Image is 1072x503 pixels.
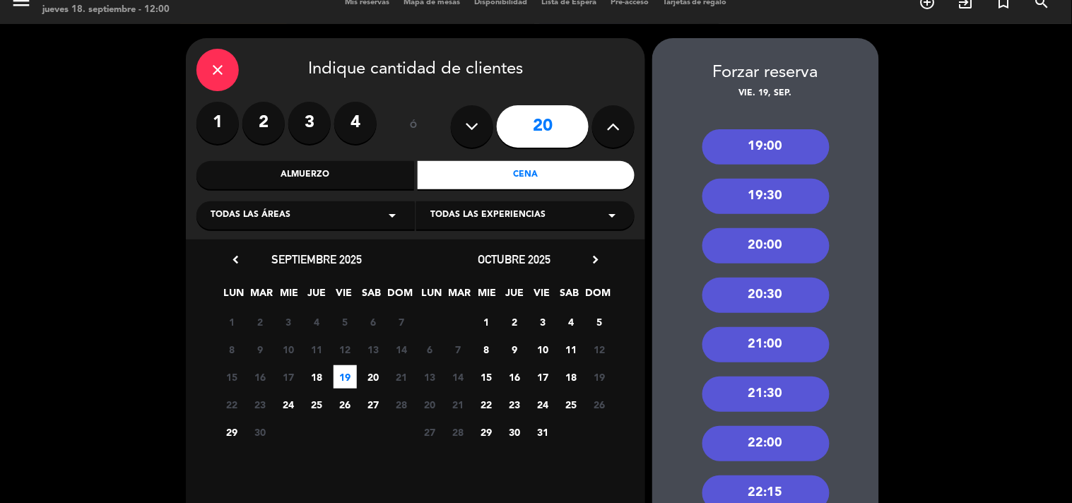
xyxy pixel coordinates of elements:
div: 20:30 [702,278,830,313]
span: 16 [503,365,526,389]
span: 7 [447,338,470,361]
div: 21:30 [702,377,830,412]
span: DOM [388,285,411,308]
span: SAB [360,285,384,308]
span: 12 [334,338,357,361]
span: 20 [418,393,442,416]
span: 27 [418,420,442,444]
span: septiembre 2025 [271,252,362,266]
label: 1 [196,102,239,144]
span: 17 [277,365,300,389]
span: VIE [531,285,554,308]
span: 18 [305,365,329,389]
span: 23 [249,393,272,416]
span: 13 [362,338,385,361]
span: octubre 2025 [478,252,551,266]
span: 26 [588,393,611,416]
span: 29 [475,420,498,444]
span: 30 [249,420,272,444]
span: 21 [447,393,470,416]
span: 19 [334,365,357,389]
span: 11 [560,338,583,361]
span: 9 [503,338,526,361]
div: 20:00 [702,228,830,264]
div: Indique cantidad de clientes [196,49,635,91]
span: 7 [390,310,413,333]
span: 30 [503,420,526,444]
span: 9 [249,338,272,361]
span: MAR [250,285,273,308]
span: 23 [503,393,526,416]
span: 19 [588,365,611,389]
span: 31 [531,420,555,444]
div: jueves 18. septiembre - 12:00 [42,3,170,17]
span: 15 [475,365,498,389]
div: ó [391,102,437,151]
span: JUE [305,285,329,308]
span: 25 [305,393,329,416]
span: 24 [277,393,300,416]
span: 5 [334,310,357,333]
span: MIE [476,285,499,308]
label: 2 [242,102,285,144]
span: 17 [531,365,555,389]
span: 26 [334,393,357,416]
span: 20 [362,365,385,389]
span: 3 [531,310,555,333]
span: 24 [531,393,555,416]
span: 1 [475,310,498,333]
span: 29 [220,420,244,444]
span: 4 [305,310,329,333]
i: chevron_right [588,252,603,267]
span: 27 [362,393,385,416]
span: 14 [447,365,470,389]
span: DOM [586,285,609,308]
span: 18 [560,365,583,389]
span: 28 [447,420,470,444]
span: 13 [418,365,442,389]
span: 2 [249,310,272,333]
span: 15 [220,365,244,389]
div: 19:00 [702,129,830,165]
div: 22:00 [702,426,830,461]
div: 19:30 [702,179,830,214]
div: Almuerzo [196,161,414,189]
span: LUN [420,285,444,308]
span: 14 [390,338,413,361]
span: 8 [220,338,244,361]
span: 22 [475,393,498,416]
div: 21:00 [702,327,830,362]
span: 2 [503,310,526,333]
span: 12 [588,338,611,361]
span: SAB [558,285,582,308]
span: 1 [220,310,244,333]
span: 11 [305,338,329,361]
div: Cena [418,161,635,189]
span: JUE [503,285,526,308]
span: 16 [249,365,272,389]
span: MIE [278,285,301,308]
span: VIE [333,285,356,308]
div: Forzar reserva [652,59,879,87]
span: 10 [277,338,300,361]
span: 21 [390,365,413,389]
span: 3 [277,310,300,333]
span: 5 [588,310,611,333]
span: Todas las experiencias [430,208,546,223]
span: 25 [560,393,583,416]
span: Todas las áreas [211,208,290,223]
span: 6 [362,310,385,333]
i: close [209,61,226,78]
i: arrow_drop_down [384,207,401,224]
span: 6 [418,338,442,361]
div: vie. 19, sep. [652,87,879,101]
span: 10 [531,338,555,361]
span: 4 [560,310,583,333]
span: 8 [475,338,498,361]
span: 28 [390,393,413,416]
label: 3 [288,102,331,144]
i: arrow_drop_down [603,207,620,224]
span: MAR [448,285,471,308]
span: 22 [220,393,244,416]
i: chevron_left [228,252,243,267]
